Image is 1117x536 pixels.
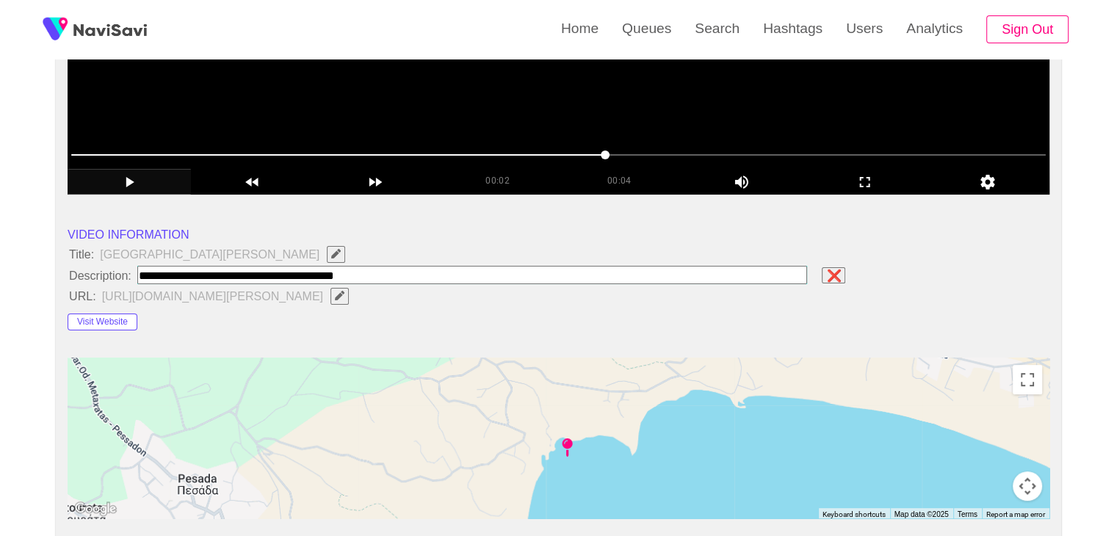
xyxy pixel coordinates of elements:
span: 00:02 [485,175,510,186]
span: Description: [68,269,133,282]
button: Map camera controls [1013,471,1042,501]
div: add [926,169,1049,194]
span: Cancel [825,269,842,282]
span: Map data ©2025 [894,510,949,518]
a: Visit Website [68,314,137,327]
span: [GEOGRAPHIC_DATA][PERSON_NAME] [98,245,354,264]
span: [URL][DOMAIN_NAME][PERSON_NAME] [101,286,358,305]
button: Sign Out [986,15,1069,44]
button: Toggle fullscreen view [1013,365,1042,394]
button: Edit Field [327,246,345,262]
div: add [680,169,803,192]
span: Title: [68,247,95,261]
div: add [191,169,314,194]
div: add [803,169,927,194]
div: add [314,169,437,194]
li: VIDEO INFORMATION [68,225,1049,243]
span: Edit Field [330,249,342,258]
img: Google [71,499,120,518]
button: Keyboard shortcuts [823,510,886,520]
img: fireSpot [37,11,73,48]
span: URL: [68,289,98,303]
span: Edit Field [333,291,346,300]
button: Visit Website [68,314,137,331]
button: Edit Field [330,288,349,304]
img: fireSpot [73,22,147,37]
a: Open this area in Google Maps (opens a new window) [71,499,120,518]
span: 00:04 [607,175,632,186]
button: Cancel [822,267,845,283]
div: add [68,169,191,194]
a: Terms (opens in new tab) [958,510,977,518]
a: Report a map error [986,510,1045,518]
